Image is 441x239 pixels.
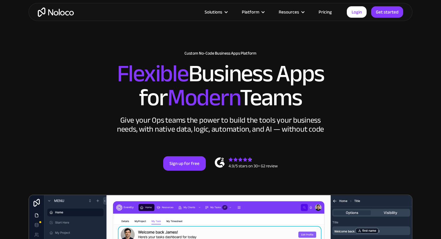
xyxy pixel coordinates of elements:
div: Solutions [197,8,234,16]
h2: Business Apps for Teams [34,62,406,110]
a: Sign up for free [163,156,206,171]
h1: Custom No-Code Business Apps Platform [34,51,406,56]
a: Get started [371,6,403,18]
div: Platform [234,8,271,16]
a: home [38,7,74,17]
div: Resources [279,8,299,16]
div: Solutions [205,8,222,16]
span: Modern [167,75,240,120]
div: Platform [242,8,259,16]
a: Login [347,6,367,18]
span: Flexible [117,51,188,96]
div: Give your Ops teams the power to build the tools your business needs, with native data, logic, au... [115,116,325,134]
a: Pricing [311,8,339,16]
div: Resources [271,8,311,16]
